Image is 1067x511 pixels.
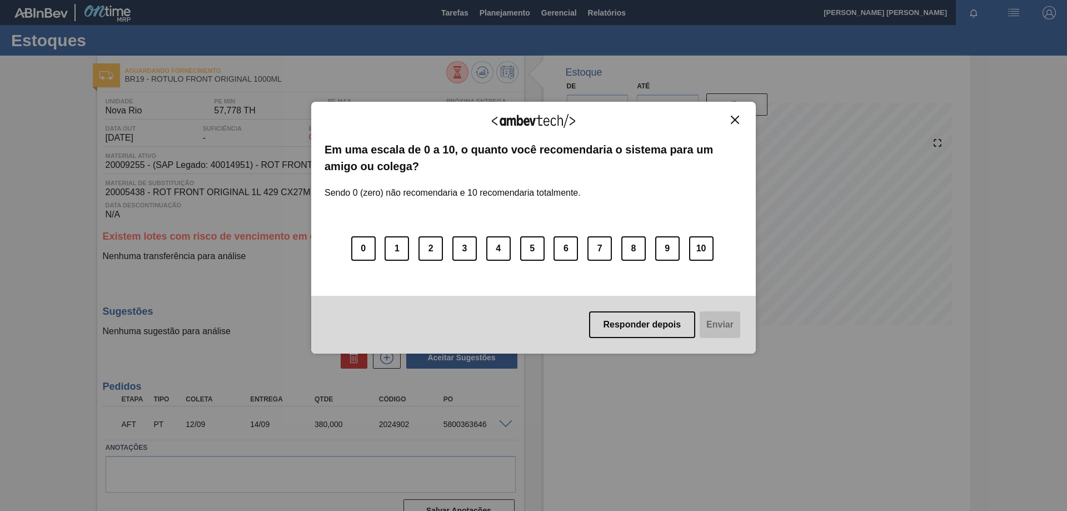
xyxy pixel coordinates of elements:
[492,114,575,128] img: Logo Ambevtech
[385,236,409,261] button: 1
[554,236,578,261] button: 6
[655,236,680,261] button: 9
[418,236,443,261] button: 2
[621,236,646,261] button: 8
[731,116,739,124] img: Close
[325,141,742,175] label: Em uma escala de 0 a 10, o quanto você recomendaria o sistema para um amigo ou colega?
[727,115,742,125] button: Close
[351,236,376,261] button: 0
[589,311,696,338] button: Responder depois
[689,236,714,261] button: 10
[486,236,511,261] button: 4
[520,236,545,261] button: 5
[325,175,581,198] label: Sendo 0 (zero) não recomendaria e 10 recomendaria totalmente.
[587,236,612,261] button: 7
[452,236,477,261] button: 3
